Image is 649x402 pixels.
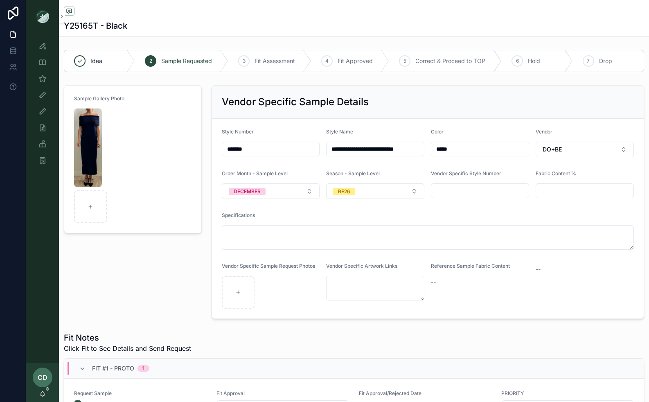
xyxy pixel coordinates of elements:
h2: Vendor Specific Sample Details [222,95,369,108]
span: Click Fit to See Details and Send Request [64,343,191,353]
span: Idea [90,57,102,65]
span: Fit #1 - Proto [92,364,134,373]
span: 7 [587,58,590,64]
span: Sample Gallery Photo [74,95,124,102]
span: Fit Approval/Rejected Date [359,390,491,397]
img: App logo [36,10,49,23]
span: Order Month - Sample Level [222,170,288,176]
span: 6 [516,58,519,64]
div: 1 [142,365,144,372]
span: Season - Sample Level [326,170,380,176]
span: 5 [403,58,406,64]
button: Select Button [536,142,634,157]
div: scrollable content [26,33,59,363]
span: Vendor Specific Style Number [431,170,501,176]
span: CD [38,373,47,382]
span: Correct & Proceed to TOP [415,57,485,65]
span: Sample Requested [161,57,212,65]
span: Fit Assessment [255,57,295,65]
span: -- [536,265,541,273]
span: Fit Approval [216,390,349,397]
span: Hold [528,57,540,65]
span: 4 [325,58,329,64]
span: Fit Approved [338,57,373,65]
span: Vendor Specific Sample Request Photos [222,263,315,269]
span: Fabric Content % [536,170,576,176]
span: Specifications [222,212,255,218]
span: Drop [599,57,612,65]
h1: Fit Notes [64,332,191,343]
div: RE26 [338,188,350,195]
span: -- [431,278,436,287]
span: Color [431,129,444,135]
span: Reference Sample Fabric Content [431,263,510,269]
span: 2 [149,58,152,64]
span: Vendor [536,129,552,135]
span: Style Name [326,129,353,135]
button: Select Button [222,183,320,199]
span: PRIORITY [501,390,634,397]
span: Vendor Specific Artwork Links [326,263,397,269]
span: Request Sample [74,390,207,397]
div: DECEMBER [234,188,261,195]
button: Select Button [326,183,424,199]
span: Style Number [222,129,254,135]
span: DO+BE [543,145,562,154]
h1: Y25165T - Black [64,20,127,32]
span: 3 [243,58,246,64]
img: Screenshot-2025-08-18-at-10.46.53-AM.png [74,108,102,187]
